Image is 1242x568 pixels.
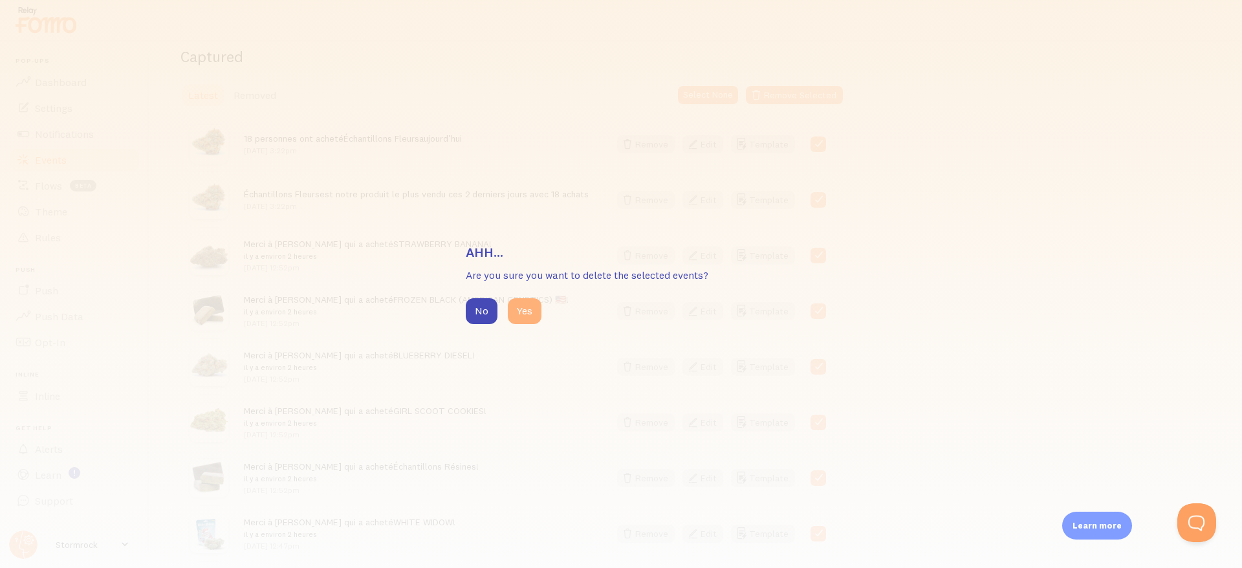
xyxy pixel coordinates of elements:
[508,298,541,324] button: Yes
[1073,519,1122,532] p: Learn more
[1062,512,1132,540] div: Learn more
[1177,503,1216,542] iframe: Help Scout Beacon - Open
[466,298,497,324] button: No
[466,268,776,283] p: Are you sure you want to delete the selected events?
[466,244,776,261] h3: Ahh...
